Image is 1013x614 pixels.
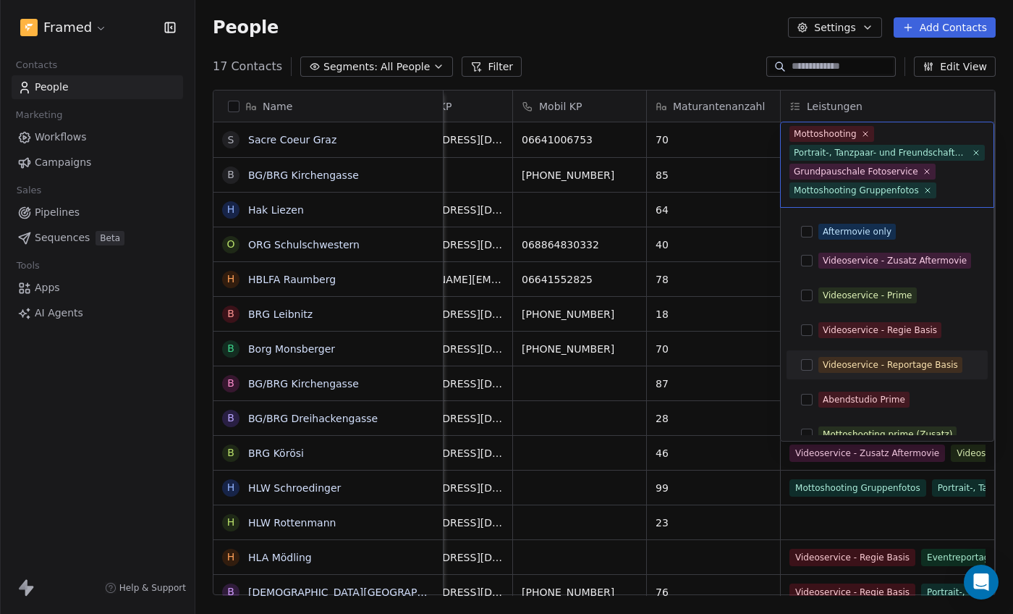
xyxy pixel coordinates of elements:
[787,107,988,553] div: Suggestions
[823,393,905,406] div: Abendstudio Prime
[794,127,857,140] div: Mottoshooting
[823,428,952,441] div: Mottoshooting prime (Zusatz)
[794,184,919,197] div: Mottoshooting Gruppenfotos
[823,289,912,302] div: Videoservice - Prime
[823,358,958,371] div: Videoservice - Reportage Basis
[823,254,967,267] div: Videoservice - Zusatz Aftermovie
[794,146,967,159] div: Portrait-, Tanzpaar- und Freundschaftsfotos
[823,324,937,337] div: Videoservice - Regie Basis
[794,165,918,178] div: Grundpauschale Fotoservice
[823,225,891,238] div: Aftermovie only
